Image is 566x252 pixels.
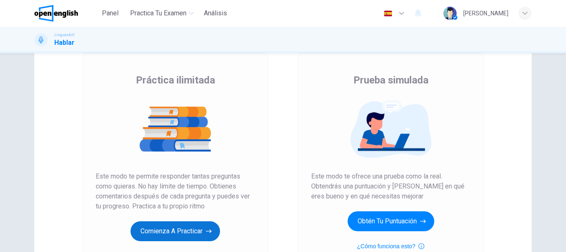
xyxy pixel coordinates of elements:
button: Panel [97,6,123,21]
h1: Hablar [54,38,75,48]
img: Profile picture [443,7,457,20]
span: Análisis [204,8,227,18]
span: Prueba simulada [353,73,428,87]
button: Comienza a practicar [131,221,220,241]
span: Este modo te ofrece una prueba como la real. Obtendrás una puntuación y [PERSON_NAME] en qué eres... [311,171,470,201]
img: OpenEnglish logo [34,5,78,22]
span: Practica tu examen [130,8,186,18]
span: Práctica ilimitada [136,73,215,87]
button: Obtén tu puntuación [348,211,434,231]
span: Panel [102,8,119,18]
span: Este modo te permite responder tantas preguntas como quieras. No hay límite de tiempo. Obtienes c... [96,171,255,211]
button: Análisis [201,6,230,21]
div: [PERSON_NAME] [463,8,508,18]
span: Linguaskill [54,32,75,38]
button: Practica tu examen [127,6,197,21]
button: ¿Cómo funciona esto? [357,241,425,251]
a: OpenEnglish logo [34,5,97,22]
img: es [383,10,393,17]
